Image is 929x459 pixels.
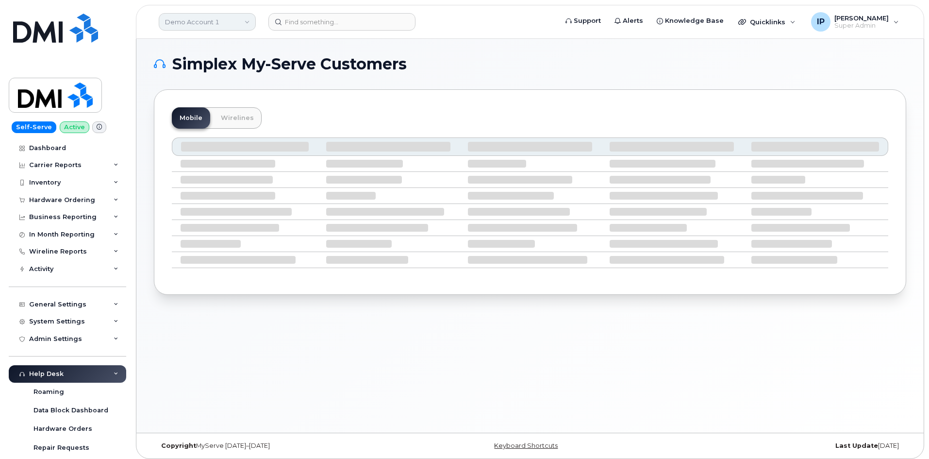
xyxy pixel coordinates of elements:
a: Keyboard Shortcuts [494,442,558,449]
strong: Copyright [161,442,196,449]
a: Wirelines [213,107,262,129]
a: Mobile [172,107,210,129]
div: [DATE] [655,442,906,450]
span: Simplex My-Serve Customers [172,57,407,71]
strong: Last Update [835,442,878,449]
div: MyServe [DATE]–[DATE] [154,442,405,450]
